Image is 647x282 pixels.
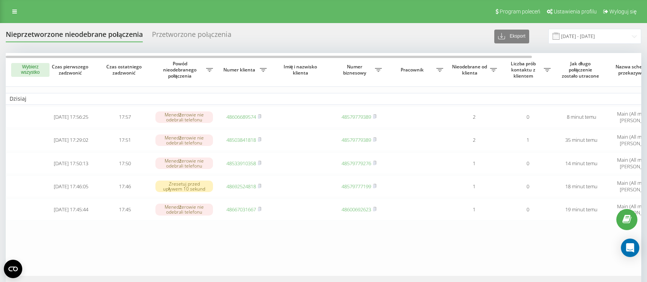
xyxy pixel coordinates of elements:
td: 17:57 [98,106,152,128]
span: Ustawienia profilu [554,8,597,15]
span: Czas pierwszego zadzwonić [50,64,92,76]
td: 19 minut temu [555,199,608,220]
a: 48600692623 [342,206,371,213]
div: Menedżerowie nie odebrali telefonu [155,204,213,215]
a: 48579777199 [342,183,371,190]
span: Wyloguj się [609,8,637,15]
span: Numer biznesowy [336,64,375,76]
div: Przetworzone połączenia [152,30,231,42]
td: 2 [447,106,501,128]
span: Program poleceń [500,8,540,15]
button: Wybierz wszystko [11,63,50,77]
td: 18 minut temu [555,176,608,197]
button: Eksport [494,30,529,43]
td: 35 minut temu [555,129,608,151]
span: Imię i nazwisko klienta [277,64,325,76]
div: Menedżerowie nie odebrali telefonu [155,111,213,123]
td: 17:46 [98,176,152,197]
span: Nieodebrane od klienta [451,64,490,76]
span: Czas ostatniego zadzwonić [104,64,145,76]
a: 48579779276 [342,160,371,167]
a: 48606689574 [226,113,256,120]
td: 1 [447,199,501,220]
td: 0 [501,106,555,128]
td: 17:50 [98,153,152,174]
a: 48533910358 [226,160,256,167]
td: 14 minut temu [555,153,608,174]
td: [DATE] 17:46:05 [44,176,98,197]
span: Numer klienta [221,67,260,73]
td: 1 [447,176,501,197]
a: 48503841818 [226,136,256,143]
div: Nieprzetworzone nieodebrane połączenia [6,30,143,42]
td: 0 [501,199,555,220]
div: Open Intercom Messenger [621,239,639,257]
span: Powód nieodebranego połączenia [155,61,206,79]
td: 17:45 [98,199,152,220]
td: 2 [447,129,501,151]
span: Jak długo połączenie zostało utracone [561,61,602,79]
a: 48692524818 [226,183,256,190]
td: 1 [447,153,501,174]
div: Menedżerowie nie odebrali telefonu [155,134,213,146]
a: 48579779389 [342,113,371,120]
div: Menedżerowie nie odebrali telefonu [155,158,213,169]
td: [DATE] 17:50:13 [44,153,98,174]
a: 48667031667 [226,206,256,213]
td: 0 [501,176,555,197]
span: Liczba prób kontaktu z klientem [505,61,544,79]
td: 1 [501,129,555,151]
td: [DATE] 17:29:02 [44,129,98,151]
td: [DATE] 17:56:25 [44,106,98,128]
a: 48579779389 [342,136,371,143]
td: 17:51 [98,129,152,151]
button: Open CMP widget [4,260,22,278]
span: Pracownik [390,67,436,73]
div: Zresetuj przed upływem 10 sekund [155,181,213,192]
td: 0 [501,153,555,174]
td: [DATE] 17:45:44 [44,199,98,220]
td: 8 minut temu [555,106,608,128]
